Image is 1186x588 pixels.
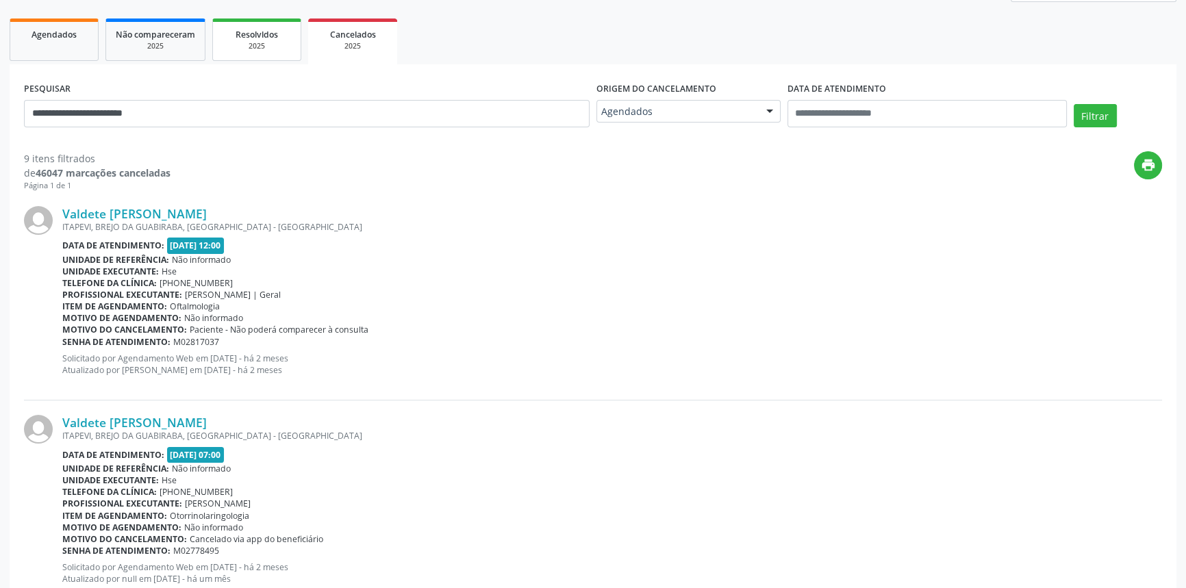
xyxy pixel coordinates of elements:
[62,533,187,545] b: Motivo do cancelamento:
[116,29,195,40] span: Não compareceram
[162,266,177,277] span: Hse
[1074,104,1117,127] button: Filtrar
[173,336,219,348] span: M02817037
[62,474,159,486] b: Unidade executante:
[1134,151,1162,179] button: print
[173,545,219,557] span: M02778495
[62,206,207,221] a: Valdete [PERSON_NAME]
[62,266,159,277] b: Unidade executante:
[62,277,157,289] b: Telefone da clínica:
[223,41,291,51] div: 2025
[24,166,171,180] div: de
[62,522,181,533] b: Motivo de agendamento:
[596,79,716,100] label: Origem do cancelamento
[24,79,71,100] label: PESQUISAR
[62,353,1162,376] p: Solicitado por Agendamento Web em [DATE] - há 2 meses Atualizado por [PERSON_NAME] em [DATE] - há...
[62,312,181,324] b: Motivo de agendamento:
[24,415,53,444] img: img
[330,29,376,40] span: Cancelados
[62,324,187,335] b: Motivo do cancelamento:
[31,29,77,40] span: Agendados
[62,254,169,266] b: Unidade de referência:
[172,463,231,474] span: Não informado
[190,533,323,545] span: Cancelado via app do beneficiário
[24,180,171,192] div: Página 1 de 1
[116,41,195,51] div: 2025
[62,289,182,301] b: Profissional executante:
[62,449,164,461] b: Data de atendimento:
[62,545,171,557] b: Senha de atendimento:
[62,301,167,312] b: Item de agendamento:
[601,105,753,118] span: Agendados
[62,510,167,522] b: Item de agendamento:
[185,289,281,301] span: [PERSON_NAME] | Geral
[184,312,243,324] span: Não informado
[160,486,233,498] span: [PHONE_NUMBER]
[62,221,1162,233] div: ITAPEVI, BREJO DA GUABIRABA, [GEOGRAPHIC_DATA] - [GEOGRAPHIC_DATA]
[160,277,233,289] span: [PHONE_NUMBER]
[167,447,225,463] span: [DATE] 07:00
[62,561,1162,585] p: Solicitado por Agendamento Web em [DATE] - há 2 meses Atualizado por null em [DATE] - há um mês
[236,29,278,40] span: Resolvidos
[170,510,249,522] span: Otorrinolaringologia
[185,498,251,509] span: [PERSON_NAME]
[62,430,1162,442] div: ITAPEVI, BREJO DA GUABIRABA, [GEOGRAPHIC_DATA] - [GEOGRAPHIC_DATA]
[62,498,182,509] b: Profissional executante:
[318,41,388,51] div: 2025
[62,336,171,348] b: Senha de atendimento:
[62,240,164,251] b: Data de atendimento:
[787,79,886,100] label: DATA DE ATENDIMENTO
[190,324,368,335] span: Paciente - Não poderá comparecer à consulta
[62,486,157,498] b: Telefone da clínica:
[62,463,169,474] b: Unidade de referência:
[24,206,53,235] img: img
[167,238,225,253] span: [DATE] 12:00
[1141,157,1156,172] i: print
[162,474,177,486] span: Hse
[184,522,243,533] span: Não informado
[172,254,231,266] span: Não informado
[36,166,171,179] strong: 46047 marcações canceladas
[24,151,171,166] div: 9 itens filtrados
[62,415,207,430] a: Valdete [PERSON_NAME]
[170,301,220,312] span: Oftalmologia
